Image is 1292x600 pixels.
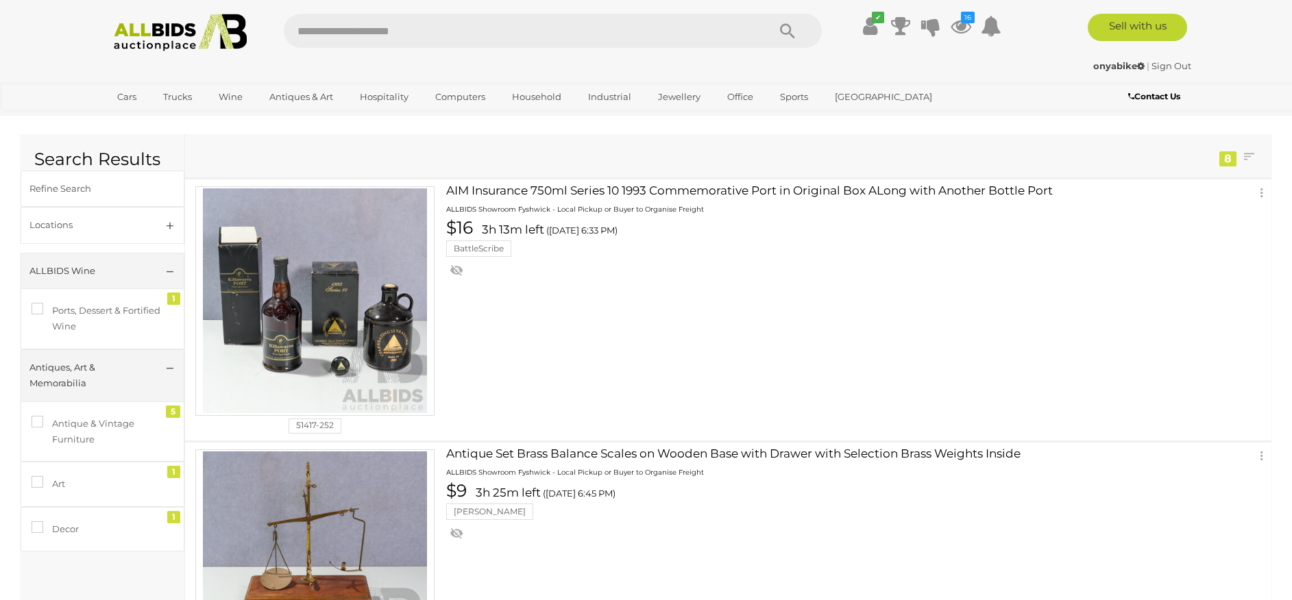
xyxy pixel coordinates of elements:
[446,217,480,238] span: $16
[1219,151,1236,166] div: 8
[771,86,817,108] a: Sports
[426,86,494,108] a: Computers
[543,488,615,499] span: ([DATE] 6:45 PM)
[166,405,180,418] div: 5
[446,240,511,257] li: BattleScribe
[52,418,134,445] span: Antique & Vintage Furniture
[1088,14,1187,41] a: Sell with us
[951,14,971,38] a: 16
[718,86,762,108] a: Office
[1147,60,1149,71] span: |
[446,184,1134,197] h4: AIM Insurance 750ml Series 10 1993 Commemorative Port in Original Box ALong with Another Bottle Port
[446,466,704,477] a: ALLBIDS Showroom Fyshwick - Local Pickup or Buyer to Organise Freight
[167,466,180,478] div: 1
[1151,60,1191,71] a: Sign Out
[154,86,201,108] a: Trucks
[446,480,474,501] span: $9
[34,150,171,169] h2: Search Results
[872,12,884,23] i: ✔
[52,523,79,534] span: Decor
[167,511,180,523] div: 1
[210,86,252,108] a: Wine
[108,86,145,108] a: Cars
[503,86,570,108] a: Household
[546,225,618,236] span: ([DATE] 6:33 PM)
[29,360,143,392] div: Antiques, Art & Memorabilia
[29,181,143,197] div: Refine Search
[203,188,427,412] img: AIM Insurance 750ml Series 10 1993 Commemorative Port in Original Box ALong with Another Bottle Port
[476,486,541,499] strong: 3h 25m left
[1093,60,1147,71] a: onyabike
[29,263,143,279] div: ALLBIDS Wine
[52,305,160,332] span: Ports, Dessert & Fortified Wine
[860,14,881,38] a: ✔
[446,203,704,214] a: ALLBIDS Showroom Fyshwick - Local Pickup or Buyer to Organise Freight
[579,86,640,108] a: Industrial
[52,478,65,489] span: Art
[446,447,1134,460] h4: Antique Set Brass Balance Scales on Wooden Base with Drawer with Selection Brass Weights Inside
[351,86,417,108] a: Hospitality
[1128,91,1180,101] b: Contact Us
[826,86,941,108] a: [GEOGRAPHIC_DATA]
[482,223,544,236] strong: 3h 13m left
[1128,89,1184,104] a: Contact Us
[260,86,342,108] a: Antiques & Art
[185,179,1271,440] a: AIM Insurance 750ml Series 10 1993 Commemorative Port in Original Box ALong with Another Bottle P...
[167,292,180,305] div: 1
[753,14,822,48] button: Search
[29,217,143,233] div: Locations
[446,503,533,520] li: [PERSON_NAME]
[1093,60,1145,71] strong: onyabike
[106,14,255,51] img: Allbids.com.au
[289,418,341,434] li: 51417-252
[649,86,709,108] a: Jewellery
[961,12,975,23] i: 16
